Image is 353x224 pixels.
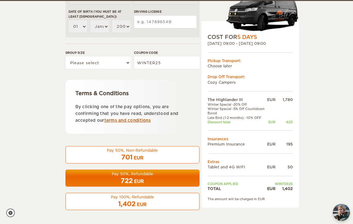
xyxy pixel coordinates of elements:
div: The amount will be charged in EUR [208,197,293,201]
div: EUR [267,164,275,170]
td: TOTAL [208,186,267,191]
div: 1,402 [275,186,293,191]
span: 1,402 [118,200,136,208]
div: [DATE] 09:00 - [DATE] 09:00 [208,41,293,46]
a: terms and conditions [104,118,151,123]
button: Pay 50%, Non-Refundable 701 EUR [65,146,200,163]
div: Terms & Conditions [75,90,190,97]
td: Late Bird (1-2 months): -10% OFF [208,116,267,120]
div: Pay 50%, Non-Refundable [69,148,195,153]
input: e.g. 14789654B [134,16,196,28]
div: Pay 50%, Refundable [69,171,195,176]
td: The Highlander III [208,97,267,102]
div: EUR [267,186,275,191]
a: Cookie settings [6,209,19,217]
td: Cozy Campers [208,80,293,85]
div: EUR [267,142,275,147]
span: 701 [121,154,132,161]
div: 1,780 [275,97,293,102]
td: Extras [208,159,293,164]
span: 5 Days [237,34,257,40]
label: Date of birth (You must be at least [DEMOGRAPHIC_DATA]) [69,9,131,19]
div: 195 [275,142,293,147]
div: Pickup Transport: [208,58,293,63]
td: Coupon applied [208,182,267,186]
div: COST FOR [208,33,293,41]
div: 50 [275,164,293,170]
label: Group size [65,50,131,55]
td: Winter Special -5% Off Countdown Boost [208,107,267,116]
label: Driving License [134,9,196,14]
td: Winter Special -20% Off [208,102,267,107]
div: EUR [267,120,275,124]
button: Pay 50%, Refundable 722 EUR [65,170,200,187]
td: Premium Insurance [208,142,267,147]
div: EUR [134,155,144,161]
div: EUR [267,97,275,102]
p: By clicking one of the pay options, you are confirming that you have read, understood and accepte... [75,104,190,124]
td: Insurances [208,137,293,142]
div: Pay 100%, Refundable [69,194,195,200]
label: Coupon code [134,50,199,55]
td: Tablet and 4G WIFI [208,164,267,170]
div: EUR [134,178,144,184]
div: -623 [275,120,293,124]
td: Choose later [208,64,293,69]
div: Drop Off Transport: [208,74,293,80]
td: Discount total [208,120,267,124]
div: EUR [137,201,147,208]
td: WINTER25 [267,182,293,186]
span: 722 [121,177,133,184]
img: Freyja at Cozy Campers [333,204,350,221]
button: Pay 100%, Refundable 1,402 EUR [65,193,200,210]
button: chat-button [333,204,350,221]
